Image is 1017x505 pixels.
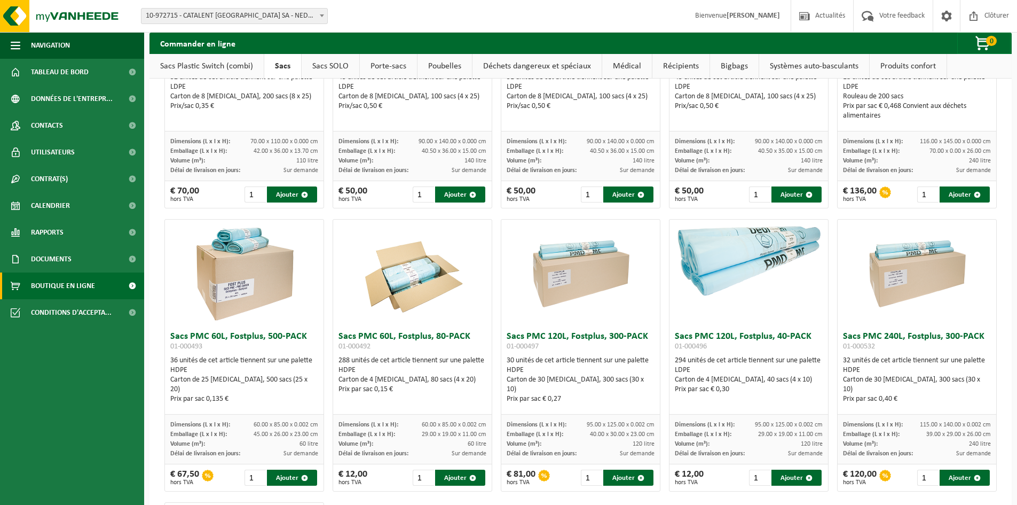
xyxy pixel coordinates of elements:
div: 30 unités de cet article tiennent sur une palette [507,356,655,404]
span: 70.00 x 110.00 x 0.000 cm [250,138,318,145]
span: Dimensions (L x l x H): [843,138,903,145]
span: 39.00 x 29.00 x 26.00 cm [926,431,991,438]
div: Carton de 8 [MEDICAL_DATA], 100 sacs (4 x 25) [507,92,655,102]
span: 140 litre [633,158,655,164]
span: Volume (m³): [843,441,878,447]
span: Délai de livraison en jours: [170,450,240,457]
div: 51 unités de cet article tiennent sur une palette [507,73,655,111]
span: Dimensions (L x l x H): [675,422,735,428]
span: 116.00 x 145.00 x 0.000 cm [920,138,991,145]
span: Emballage (L x l x H): [843,148,900,154]
span: 40.50 x 35.00 x 15.00 cm [758,148,823,154]
span: Sur demande [956,450,991,457]
span: Tableau de bord [31,59,89,86]
div: Rouleau de 200 sacs [843,92,991,102]
h3: Sacs PMC 60L, Fostplus, 500-PACK [170,332,318,353]
input: 1 [245,470,266,486]
span: Sur demande [283,167,318,174]
div: Carton de 4 [MEDICAL_DATA], 40 sacs (4 x 10) [675,375,823,385]
div: Carton de 8 [MEDICAL_DATA], 200 sacs (8 x 25) [170,92,318,102]
a: Sacs Plastic Switch (combi) [149,54,264,79]
span: Délai de livraison en jours: [507,167,577,174]
button: Ajouter [435,470,485,486]
div: Carton de 8 [MEDICAL_DATA], 100 sacs (4 x 25) [675,92,823,102]
span: hors TVA [338,196,367,203]
span: 240 litre [969,441,991,447]
span: Emballage (L x l x H): [843,431,900,438]
span: Utilisateurs [31,139,75,166]
div: LDPE [675,366,823,375]
span: Navigation [31,32,70,59]
span: Emballage (L x l x H): [170,148,227,154]
span: Sur demande [283,450,318,457]
span: hors TVA [675,196,704,203]
div: € 12,00 [338,470,367,486]
strong: [PERSON_NAME] [727,12,780,20]
span: Emballage (L x l x H): [338,148,395,154]
span: Sur demande [452,167,486,174]
span: 01-000493 [170,343,202,351]
div: LDPE [170,82,318,92]
button: Ajouter [267,470,317,486]
div: HDPE [507,366,655,375]
span: 95.00 x 125.00 x 0.002 cm [587,422,655,428]
span: 120 litre [633,441,655,447]
div: 32 unités de cet article tiennent sur une palette [843,356,991,404]
span: 29.00 x 19.00 x 11.00 cm [758,431,823,438]
span: Volume (m³): [338,158,373,164]
div: HDPE [843,366,991,375]
span: Rapports [31,219,64,246]
span: 10-972715 - CATALENT BELGIUM SA - NEDER-OVER-HEEMBEEK [141,9,327,24]
div: HDPE [338,366,486,375]
span: 140 litre [464,158,486,164]
div: € 120,00 [843,470,877,486]
button: Ajouter [771,187,822,203]
input: 1 [413,470,435,486]
span: Dimensions (L x l x H): [338,138,398,145]
h3: Sacs PMC 120L, Fostplus, 40-PACK [675,332,823,353]
div: € 50,00 [338,187,367,203]
div: Carton de 25 [MEDICAL_DATA], 500 sacs (25 x 20) [170,375,318,394]
span: 60.00 x 85.00 x 0.002 cm [254,422,318,428]
span: 01-000496 [675,343,707,351]
img: 01-000496 [669,220,828,299]
span: 115.00 x 140.00 x 0.002 cm [920,422,991,428]
span: Délai de livraison en jours: [675,167,745,174]
span: 01-000532 [843,343,875,351]
input: 1 [749,470,771,486]
div: Prix/sac 0,50 € [507,102,655,111]
span: 60.00 x 85.00 x 0.002 cm [422,422,486,428]
input: 1 [413,187,435,203]
div: HDPE [170,366,318,375]
div: Carton de 4 [MEDICAL_DATA], 80 sacs (4 x 20) [338,375,486,385]
span: 240 litre [969,158,991,164]
span: 40.00 x 30.00 x 23.00 cm [590,431,655,438]
div: € 81,00 [507,470,535,486]
a: Systèmes auto-basculants [759,54,869,79]
span: hors TVA [675,479,704,486]
div: 52 unités de cet article tiennent sur une palette [170,73,318,111]
span: hors TVA [843,196,877,203]
a: Déchets dangereux et spéciaux [472,54,602,79]
span: Délai de livraison en jours: [170,167,240,174]
span: 90.00 x 140.00 x 0.000 cm [755,138,823,145]
span: Délai de livraison en jours: [338,450,408,457]
span: Emballage (L x l x H): [507,148,563,154]
span: Emballage (L x l x H): [507,431,563,438]
div: € 50,00 [507,187,535,203]
span: Volume (m³): [170,158,205,164]
h3: Sacs PMC 60L, Fostplus, 80-PACK [338,332,486,353]
span: 70.00 x 0.00 x 26.00 cm [929,148,991,154]
div: Carton de 8 [MEDICAL_DATA], 100 sacs (4 x 25) [338,92,486,102]
input: 1 [581,470,603,486]
div: Prix par sac 0,135 € [170,394,318,404]
img: 01-000492 [359,220,466,327]
img: 01-000532 [864,220,971,327]
span: Dimensions (L x l x H): [507,422,566,428]
span: Dimensions (L x l x H): [675,138,735,145]
button: Ajouter [603,470,653,486]
div: € 12,00 [675,470,704,486]
input: 1 [917,187,939,203]
div: 36 unités de cet article tiennent sur une palette [170,356,318,404]
div: Carton de 30 [MEDICAL_DATA], 300 sacs (30 x 10) [507,375,655,394]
